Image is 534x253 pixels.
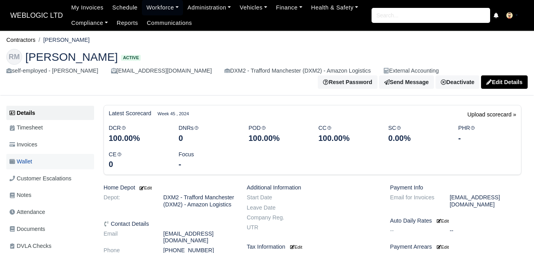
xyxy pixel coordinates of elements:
[179,133,237,144] div: 0
[435,217,449,224] a: Edit
[157,231,241,244] dd: [EMAIL_ADDRESS][DOMAIN_NAME]
[468,110,516,124] a: Upload scorecard »
[0,43,534,96] div: Ryan Thomas Marsden
[318,75,377,89] button: Reset Password
[452,124,522,144] div: PHR
[6,120,94,135] a: Timesheet
[6,204,94,220] a: Attendance
[290,245,302,249] small: Edit
[9,140,37,149] span: Invoices
[241,224,300,231] dt: UTR
[390,217,521,224] h6: Auto Daily Rates
[179,159,237,170] div: -
[435,244,449,250] a: Edit
[173,150,243,170] div: Focus
[384,194,444,208] dt: Email for Invoices
[225,66,371,75] div: DXM2 - Trafford Manchester (DXM2) - Amazon Logistics
[241,194,300,201] dt: Start Date
[390,184,521,191] h6: Payment Info
[6,49,22,65] div: RM
[458,133,516,144] div: -
[382,124,452,144] div: SC
[247,184,378,191] h6: Additional Information
[158,110,189,117] small: Week 45 , 2024
[9,191,31,200] span: Notes
[157,194,241,208] dd: DXM2 - Trafford Manchester (DXM2) - Amazon Logistics
[138,184,152,191] a: Edit
[6,37,36,43] a: Contractors
[98,231,157,244] dt: Email
[9,174,72,183] span: Customer Escalations
[103,150,173,170] div: CE
[9,225,45,234] span: Documents
[241,204,300,211] dt: Leave Date
[247,244,378,250] h6: Tax Information
[289,244,302,250] a: Edit
[109,110,151,117] h6: Latest Scorecard
[6,66,98,75] div: self-employed - [PERSON_NAME]
[109,133,167,144] div: 100.00%
[241,214,300,221] dt: Company Reg.
[111,66,212,75] div: [EMAIL_ADDRESS][DOMAIN_NAME]
[437,219,449,223] small: Edit
[379,75,434,89] a: Send Message
[6,154,94,169] a: Wallet
[104,184,235,191] h6: Home Depot
[9,123,43,132] span: Timesheet
[6,187,94,203] a: Notes
[173,124,243,144] div: DNRs
[9,242,51,251] span: DVLA Checks
[312,124,382,144] div: CC
[98,194,157,208] dt: Depot:
[104,221,235,227] h6: Contact Details
[437,245,449,249] small: Edit
[6,8,67,23] a: WEBLOGIC LTD
[318,133,376,144] div: 100.00%
[142,15,196,31] a: Communications
[444,194,527,208] dd: [EMAIL_ADDRESS][DOMAIN_NAME]
[481,75,528,89] a: Edit Details
[390,244,521,250] h6: Payment Arrears
[243,124,313,144] div: POD
[384,227,444,234] dt: --
[6,137,94,152] a: Invoices
[25,51,118,62] span: [PERSON_NAME]
[249,133,307,144] div: 100.00%
[6,106,94,120] a: Details
[138,186,152,190] small: Edit
[6,171,94,186] a: Customer Escalations
[103,124,173,144] div: DCR
[6,221,94,237] a: Documents
[444,227,527,234] dd: --
[436,75,479,89] a: Deactivate
[372,8,490,23] input: Search...
[9,157,32,166] span: Wallet
[383,66,439,75] div: External Accounting
[67,15,112,31] a: Compliance
[388,133,446,144] div: 0.00%
[494,215,534,253] iframe: Chat Widget
[112,15,142,31] a: Reports
[36,36,90,45] li: [PERSON_NAME]
[9,208,45,217] span: Attendance
[121,55,141,61] span: Active
[109,159,167,170] div: 0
